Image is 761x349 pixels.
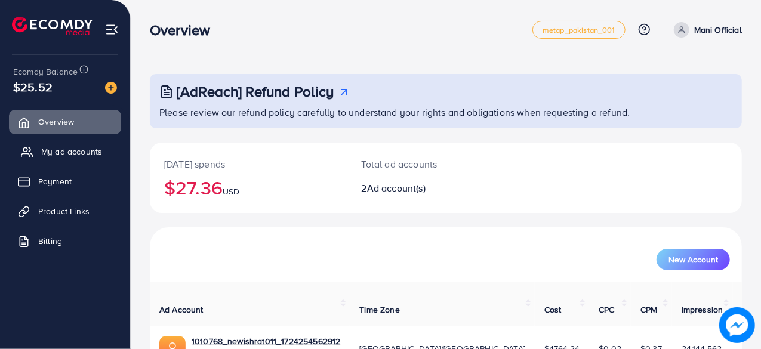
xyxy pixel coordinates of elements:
span: metap_pakistan_001 [543,26,615,34]
a: Product Links [9,199,121,223]
span: Product Links [38,205,90,217]
a: Overview [9,110,121,134]
h2: $27.36 [164,176,333,199]
img: logo [12,17,93,35]
a: Mani Official [669,22,742,38]
span: Time Zone [359,304,399,316]
a: My ad accounts [9,140,121,163]
p: Please review our refund policy carefully to understand your rights and obligations when requesti... [159,105,735,119]
img: menu [105,23,119,36]
h2: 2 [362,183,481,194]
span: Overview [38,116,74,128]
span: New Account [668,255,718,264]
h3: [AdReach] Refund Policy [177,83,334,100]
span: My ad accounts [41,146,102,157]
span: Ad account(s) [367,181,426,194]
p: Total ad accounts [362,157,481,171]
span: USD [223,186,239,197]
a: metap_pakistan_001 [532,21,626,39]
p: Mani Official [694,23,742,37]
span: $25.52 [13,78,53,95]
a: Billing [9,229,121,253]
span: Impression [682,304,723,316]
span: Payment [38,175,72,187]
img: image [719,307,755,343]
span: Ad Account [159,304,204,316]
span: Billing [38,235,62,247]
h3: Overview [150,21,220,39]
a: 1010768_newishrat011_1724254562912 [192,335,340,347]
span: Ecomdy Balance [13,66,78,78]
img: image [105,82,117,94]
button: New Account [657,249,730,270]
span: CPC [599,304,614,316]
a: Payment [9,169,121,193]
p: [DATE] spends [164,157,333,171]
span: CPM [640,304,657,316]
span: Cost [544,304,562,316]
